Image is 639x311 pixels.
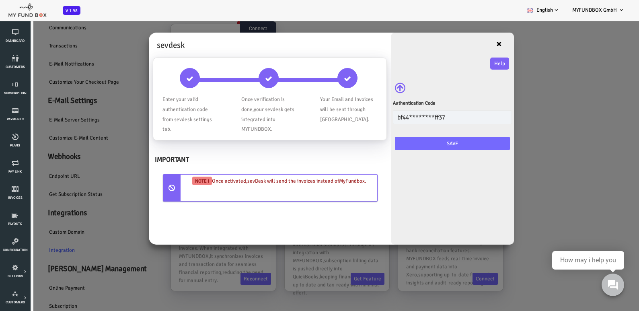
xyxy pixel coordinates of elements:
span: Once verification is done,your sevdesk gets integrated into MYFUNDBOX. [216,76,269,112]
label: Authentication Code [367,76,409,87]
a: MyFundbox [313,158,339,164]
a: save [369,117,484,130]
h5: IMPORTANT [121,128,365,151]
h3: sevdesk [123,12,361,37]
div: Once activated,sevDesk will send the invoices instead of . [137,154,352,181]
div: How may i help you [560,257,616,264]
span: Your Email and Invoices will be sent through [GEOGRAPHIC_DATA]. [294,76,347,102]
span: Enter your valid authentication code from sevdesk settings tab. [137,76,186,112]
input: Enter Authentication Code [367,90,486,104]
button: × [462,12,484,35]
img: mfboff.png [8,1,47,17]
a: V 1.98 [63,7,80,13]
span: MYFUNDBOX GmbH [572,7,617,13]
span: V 1.98 [63,6,80,15]
iframe: Launcher button frame [595,267,631,303]
label: NOTE ! [166,157,186,165]
a: Help [464,37,483,49]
